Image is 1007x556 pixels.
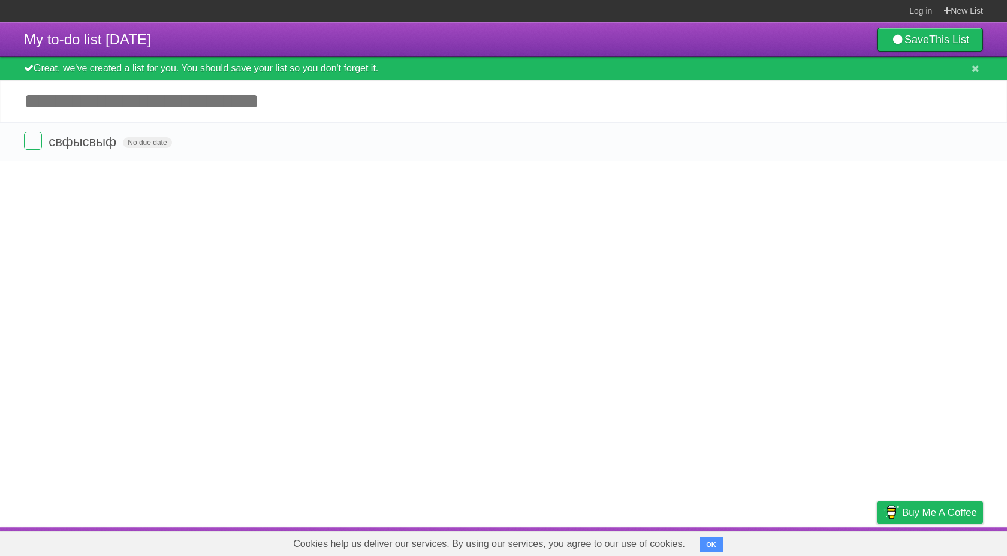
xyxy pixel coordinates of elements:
[757,530,806,553] a: Developers
[24,31,151,47] span: My to-do list [DATE]
[281,532,697,556] span: Cookies help us deliver our services. By using our services, you agree to our use of cookies.
[49,134,119,149] span: свфысвыф
[907,530,983,553] a: Suggest a feature
[717,530,743,553] a: About
[861,530,893,553] a: Privacy
[883,502,899,522] img: Buy me a coffee
[123,137,171,148] span: No due date
[821,530,847,553] a: Terms
[902,502,977,523] span: Buy me a coffee
[700,537,723,552] button: OK
[929,34,969,46] b: This List
[877,28,983,52] a: SaveThis List
[877,501,983,524] a: Buy me a coffee
[24,132,42,150] label: Done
